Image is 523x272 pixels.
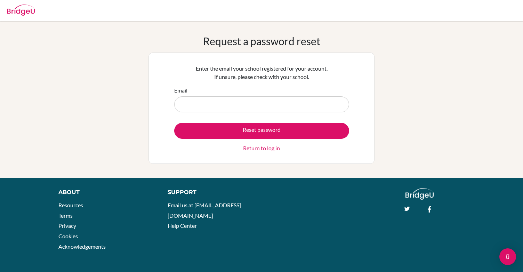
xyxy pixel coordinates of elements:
div: About [58,188,152,197]
h1: Request a password reset [203,35,320,47]
div: Open Intercom Messenger [499,248,516,265]
a: Privacy [58,222,76,229]
a: Acknowledgements [58,243,106,250]
div: Support [168,188,254,197]
a: Terms [58,212,73,219]
a: Cookies [58,233,78,239]
p: Enter the email your school registered for your account. If unsure, please check with your school. [174,64,349,81]
img: logo_white@2x-f4f0deed5e89b7ecb1c2cc34c3e3d731f90f0f143d5ea2071677605dd97b5244.png [405,188,434,200]
a: Resources [58,202,83,208]
a: Return to log in [243,144,280,152]
a: Help Center [168,222,197,229]
label: Email [174,86,187,95]
a: Email us at [EMAIL_ADDRESS][DOMAIN_NAME] [168,202,241,219]
img: Bridge-U [7,5,35,16]
button: Reset password [174,123,349,139]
